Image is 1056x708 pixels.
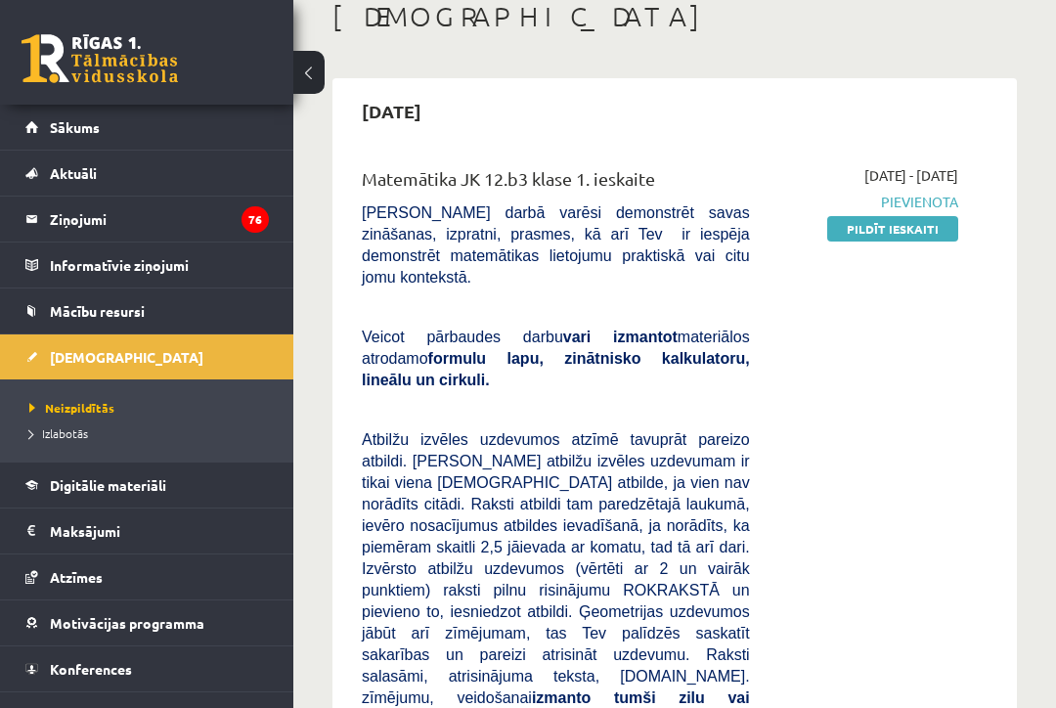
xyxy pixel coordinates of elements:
a: Ziņojumi76 [25,197,269,242]
a: Neizpildītās [29,399,274,417]
a: Sākums [25,105,269,150]
span: Digitālie materiāli [50,476,166,494]
span: Pievienota [779,192,958,212]
legend: Maksājumi [50,509,269,553]
a: Digitālie materiāli [25,463,269,508]
div: Matemātika JK 12.b3 klase 1. ieskaite [362,165,750,201]
span: Izlabotās [29,425,88,441]
span: Sākums [50,118,100,136]
span: Konferences [50,660,132,678]
a: Pildīt ieskaiti [827,216,958,242]
a: Atzīmes [25,554,269,599]
h2: [DATE] [342,88,441,134]
span: Mācību resursi [50,302,145,320]
a: Mācību resursi [25,288,269,333]
a: [DEMOGRAPHIC_DATA] [25,334,269,379]
a: Aktuāli [25,151,269,196]
span: [PERSON_NAME] darbā varēsi demonstrēt savas zināšanas, izpratni, prasmes, kā arī Tev ir iespēja d... [362,204,750,286]
span: Atzīmes [50,568,103,586]
i: 76 [242,206,269,233]
a: Maksājumi [25,509,269,553]
b: vari izmantot [563,329,678,345]
legend: Ziņojumi [50,197,269,242]
span: Veicot pārbaudes darbu materiālos atrodamo [362,329,750,388]
a: Rīgas 1. Tālmācības vidusskola [22,34,178,83]
span: [DEMOGRAPHIC_DATA] [50,348,203,366]
span: Motivācijas programma [50,614,204,632]
a: Konferences [25,646,269,691]
a: Informatīvie ziņojumi [25,243,269,288]
span: Aktuāli [50,164,97,182]
b: izmanto [532,689,591,706]
span: [DATE] - [DATE] [864,165,958,186]
a: Motivācijas programma [25,600,269,645]
b: formulu lapu, zinātnisko kalkulatoru, lineālu un cirkuli. [362,350,750,388]
legend: Informatīvie ziņojumi [50,243,269,288]
span: Neizpildītās [29,400,114,416]
a: Izlabotās [29,424,274,442]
